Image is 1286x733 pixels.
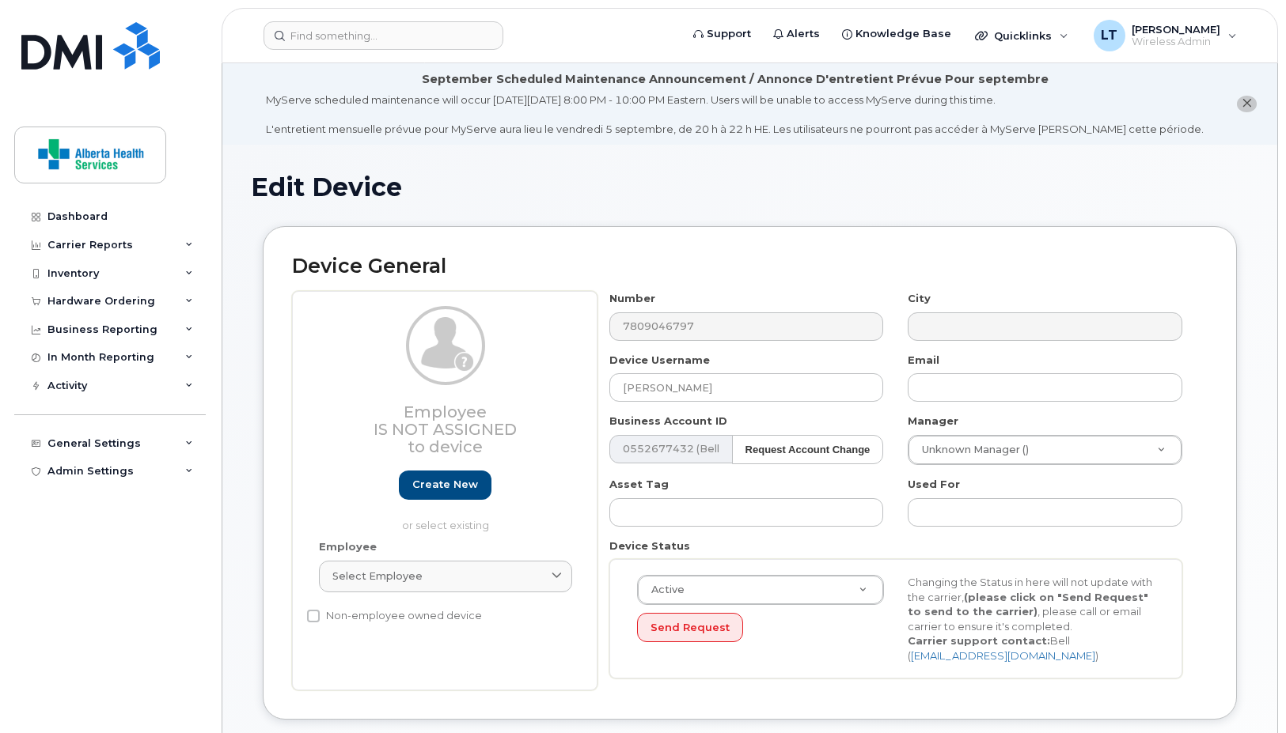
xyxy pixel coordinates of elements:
a: Select employee [319,561,572,592]
input: Non-employee owned device [307,610,320,622]
label: Number [609,291,655,306]
label: Device Status [609,538,690,554]
div: MyServe scheduled maintenance will occur [DATE][DATE] 8:00 PM - 10:00 PM Eastern. Users will be u... [266,93,1204,137]
label: Device Username [609,353,710,368]
button: Send Request [637,613,743,642]
label: City [908,291,931,306]
label: Asset Tag [609,477,669,492]
span: to device [408,437,483,456]
label: Manager [908,414,958,429]
span: Active [642,583,685,597]
strong: Request Account Change [745,444,871,455]
h1: Edit Device [251,173,1249,201]
button: Request Account Change [732,435,884,464]
a: Unknown Manager () [909,436,1182,464]
span: Unknown Manager () [912,443,1029,457]
span: Select employee [332,569,423,584]
label: Employee [319,539,377,554]
a: Active [638,576,883,604]
label: Business Account ID [609,414,727,429]
strong: (please click on "Send Request" to send to the carrier) [908,591,1148,618]
h3: Employee [319,403,572,455]
label: Non-employee owned device [307,606,482,625]
span: Is not assigned [374,420,517,439]
div: September Scheduled Maintenance Announcement / Annonce D'entretient Prévue Pour septembre [422,71,1049,88]
h2: Device General [292,255,1208,278]
label: Email [908,353,939,368]
a: Create new [399,470,491,500]
button: close notification [1237,96,1257,112]
div: Changing the Status in here will not update with the carrier, , please call or email carrier to e... [896,575,1167,663]
label: Used For [908,477,960,492]
a: [EMAIL_ADDRESS][DOMAIN_NAME] [911,649,1095,662]
strong: Carrier support contact: [908,634,1050,647]
p: or select existing [319,518,572,533]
